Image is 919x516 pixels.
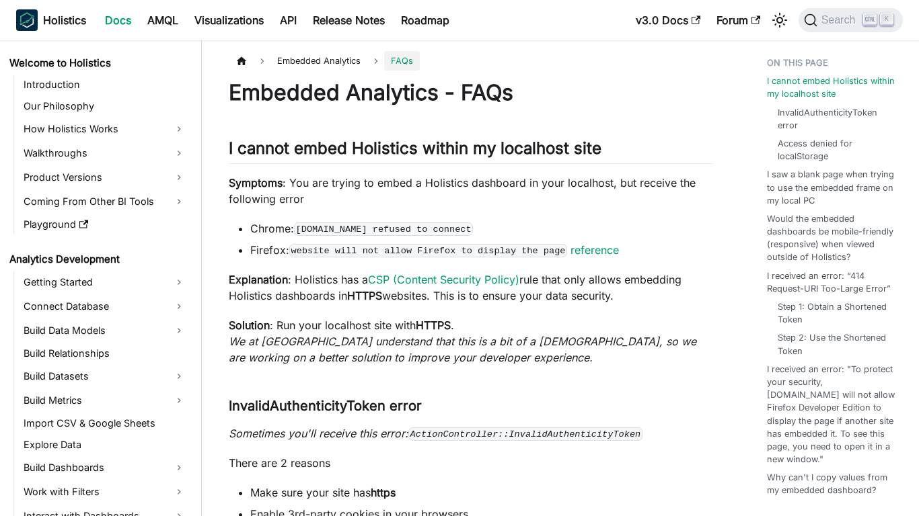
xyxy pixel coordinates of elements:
span: Embedded Analytics [270,51,367,71]
strong: https [371,486,396,499]
a: Welcome to Holistics [5,54,190,73]
h2: I cannot embed Holistics within my localhost site [229,138,713,164]
a: Build Datasets [20,365,190,387]
a: Product Versions [20,167,190,188]
h1: Embedded Analytics - FAQs [229,79,713,106]
a: Would the embedded dashboards be mobile-friendly (responsive) when viewed outside of Holistics? [767,212,898,264]
button: Switch between dark and light mode (currently light mode) [769,9,791,31]
a: Analytics Development [5,250,190,269]
a: Work with Filters [20,481,190,503]
a: Coming From Other BI Tools [20,191,190,212]
img: Holistics [16,9,38,31]
a: Home page [229,51,254,71]
span: Search [817,14,864,26]
strong: Explanation [229,273,288,286]
button: Search (Ctrl+K) [799,8,903,32]
a: Why can't I copy values from my embedded dashboard? [767,471,898,497]
h3: InvalidAuthenticityToken error [229,398,713,415]
code: ActionController::InvalidAuthenticityToken [408,427,642,441]
a: Release Notes [305,9,393,31]
strong: Symptoms [229,176,283,189]
a: Visualizations [186,9,272,31]
em: Sometimes you'll receive this error: [229,427,642,440]
kbd: K [880,13,893,26]
li: Make sure your site has [250,484,713,501]
a: Step 1: Obtain a Shortened Token [778,300,893,326]
a: How Holistics Works [20,118,190,140]
a: Getting Started [20,271,190,293]
a: Walkthroughs [20,142,190,164]
strong: HTTPS [347,289,382,302]
a: v3.0 Docs [628,9,708,31]
code: [DOMAIN_NAME] refused to connect [294,222,473,236]
li: Firefox: [250,242,713,258]
a: I saw a blank page when trying to use the embedded frame on my local PC [767,168,898,207]
a: reference [571,243,619,257]
a: Explore Data [20,435,190,454]
a: Connect Database [20,296,190,317]
a: Access denied for localStorage [778,137,893,163]
code: website will not allow Firefox to display the page [289,244,567,257]
a: Build Metrics [20,390,190,411]
a: I received an error: “414 Request-URI Too-Large Error” [767,269,898,295]
a: I cannot embed Holistics within my localhost site [767,75,898,100]
a: Build Data Models [20,320,190,341]
a: Import CSV & Google Sheets [20,414,190,433]
a: CSP (Content Security Policy) [368,273,519,286]
nav: Breadcrumbs [229,51,713,71]
b: Holistics [43,12,86,28]
a: Step 2: Use the Shortened Token [778,331,893,357]
a: InvalidAuthenticityToken error [778,106,893,132]
a: AMQL [139,9,186,31]
p: : You are trying to embed a Holistics dashboard in your localhost, but receive the following error [229,175,713,207]
strong: Solution [229,318,270,332]
a: Docs [97,9,139,31]
a: Our Philosophy [20,97,190,116]
strong: HTTPS [416,318,451,332]
a: Roadmap [393,9,457,31]
p: There are 2 reasons [229,455,713,471]
em: We at [GEOGRAPHIC_DATA] understand that this is a bit of a [DEMOGRAPHIC_DATA], so we are working ... [229,335,696,364]
a: HolisticsHolistics [16,9,86,31]
p: : Run your localhost site with . [229,317,713,365]
a: API [272,9,305,31]
a: I received an error: "To protect your security, [DOMAIN_NAME] will not allow Firefox Developer Ed... [767,363,898,466]
li: Chrome: [250,220,713,236]
a: Introduction [20,75,190,94]
a: Forum [708,9,768,31]
p: : Holistics has a rule that only allows embedding Holistics dashboards in websites. This is to en... [229,271,713,304]
a: Playground [20,215,190,234]
a: Build Dashboards [20,457,190,478]
a: Build Relationships [20,344,190,363]
span: FAQs [384,51,420,71]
